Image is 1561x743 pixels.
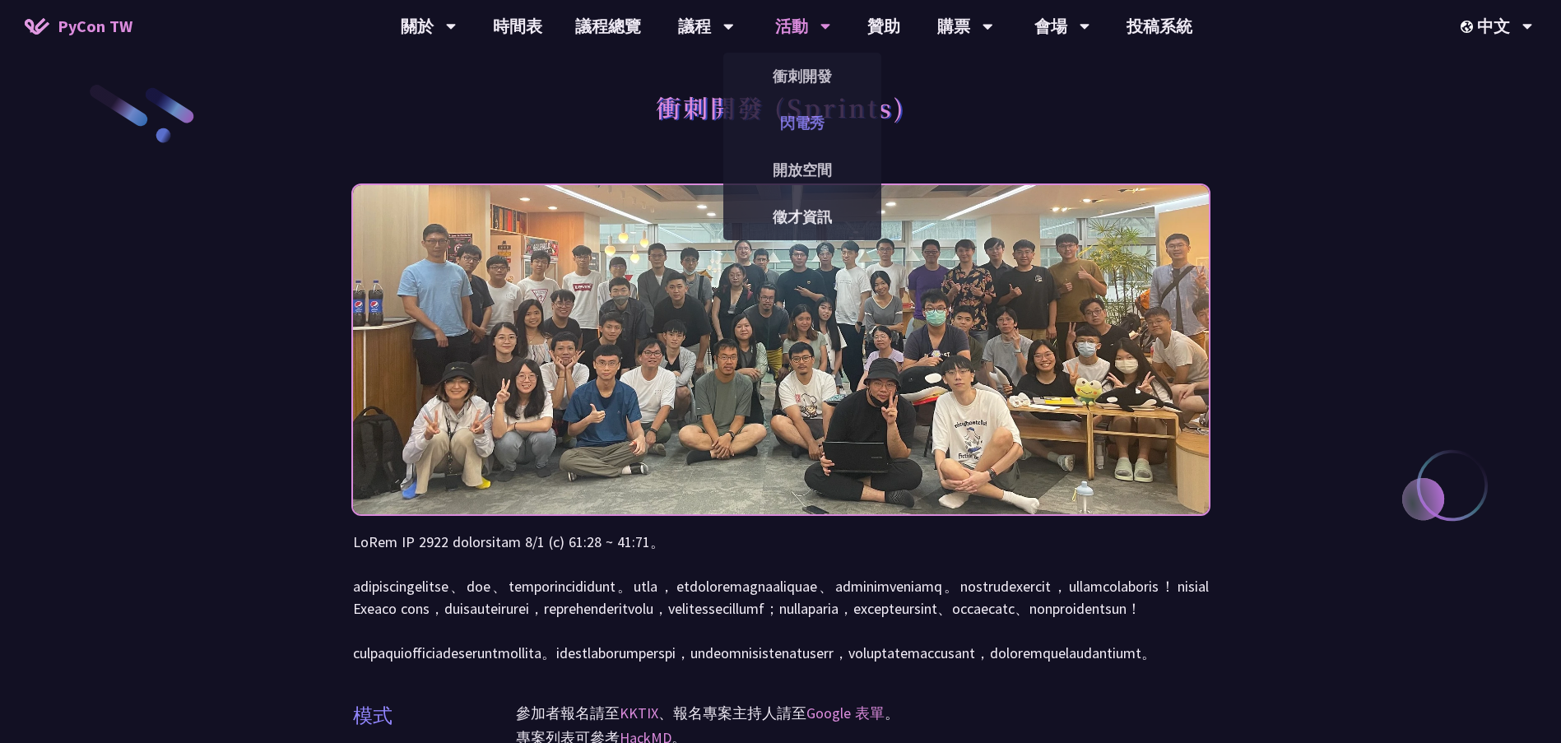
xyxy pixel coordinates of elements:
[1461,21,1477,33] img: Locale Icon
[353,701,393,731] p: 模式
[723,57,881,95] a: 衝刺開發
[723,197,881,236] a: 徵才資訊
[620,704,658,722] a: KKTIX
[723,104,881,142] a: 閃電秀
[353,141,1209,559] img: Photo of PyCon Taiwan Sprints
[723,151,881,189] a: 開放空間
[58,14,132,39] span: PyCon TW
[25,18,49,35] img: Home icon of PyCon TW 2025
[353,531,1209,664] p: LoRem IP 2922 dolorsitam 8/1 (c) 61:28 ~ 41:71。 adipiscingelitse、doe、temporincididunt。utla，etdolo...
[8,6,149,47] a: PyCon TW
[806,704,885,722] a: Google 表單
[516,701,1209,726] p: 參加者報名請至 、報名專案主持人請至 。
[656,82,906,132] h1: 衝刺開發 (Sprints)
